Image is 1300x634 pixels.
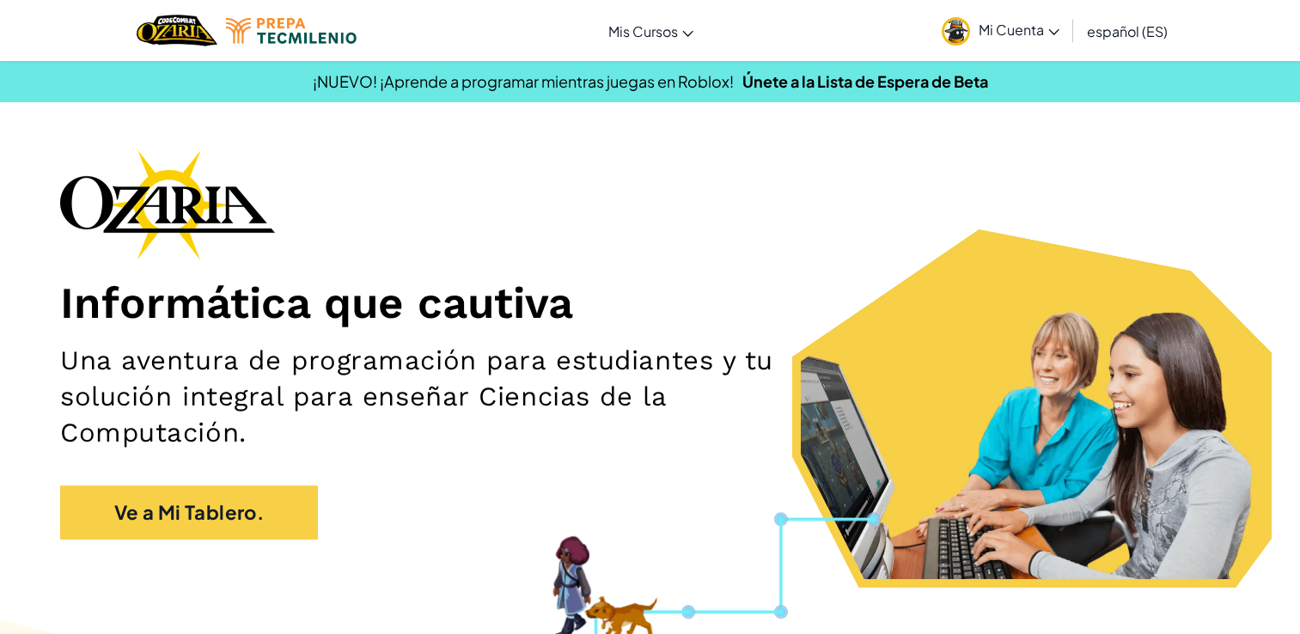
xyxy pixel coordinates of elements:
a: Ve a Mi Tablero. [60,485,318,540]
a: Ozaria by CodeCombat logo [137,13,217,48]
img: Home [137,13,217,48]
span: español (ES) [1087,22,1168,40]
span: Mi Cuenta [979,21,1059,39]
span: Mis Cursos [608,22,678,40]
a: español (ES) [1078,8,1176,54]
h1: Informática que cautiva [60,277,1240,330]
h2: Una aventura de programación para estudiantes y tu solución integral para enseñar Ciencias de la ... [60,343,851,451]
a: Mis Cursos [600,8,702,54]
img: Ozaria branding logo [60,149,275,259]
img: Tecmilenio logo [226,18,357,44]
a: Únete a la Lista de Espera de Beta [742,71,988,91]
img: avatar [942,17,970,46]
a: Mi Cuenta [933,3,1068,58]
span: ¡NUEVO! ¡Aprende a programar mientras juegas en Roblox! [313,71,734,91]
